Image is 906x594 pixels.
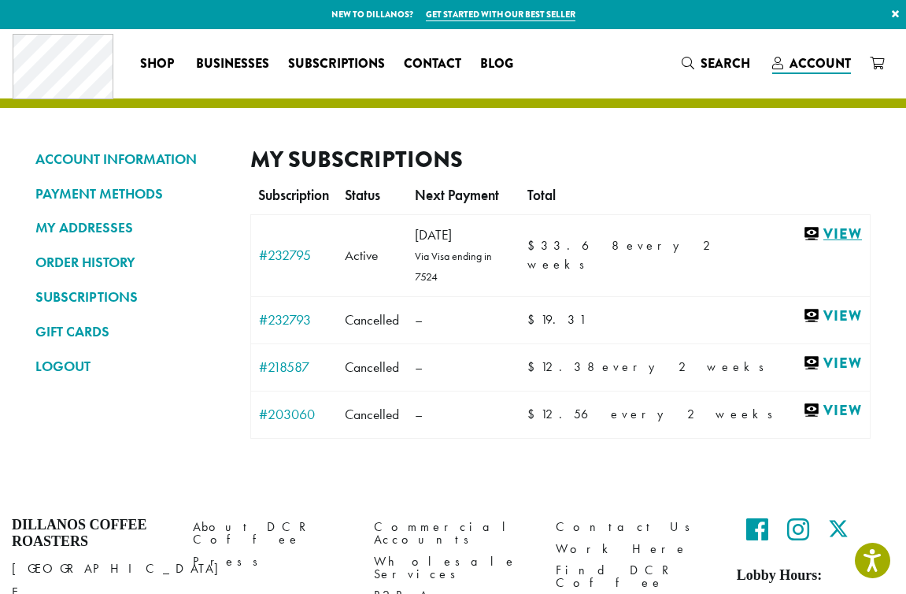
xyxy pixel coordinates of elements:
[35,214,227,241] a: MY ADDRESSES
[337,214,407,296] td: Active
[250,146,871,173] h2: My Subscriptions
[556,538,713,559] a: Work Here
[35,353,227,380] a: LOGOUT
[131,51,187,76] a: Shop
[35,180,227,207] a: PAYMENT METHODS
[527,406,541,422] span: $
[259,248,330,262] a: #232795
[288,54,385,74] span: Subscriptions
[35,318,227,345] a: GIFT CARDS
[337,391,407,438] td: Cancelled
[407,296,520,343] td: –
[12,517,169,551] h4: Dillanos Coffee Roasters
[193,551,350,572] a: Press
[426,8,575,21] a: Get started with our best seller
[527,187,556,204] span: Total
[35,284,227,310] a: SUBSCRIPTIONS
[407,391,520,438] td: –
[803,354,862,373] a: View
[803,401,862,421] a: View
[480,54,513,74] span: Blog
[374,517,531,551] a: Commercial Accounts
[527,237,627,254] span: 33.68
[520,343,795,391] td: every 2 weeks
[527,406,611,422] span: 12.56
[737,567,894,585] h5: Lobby Hours:
[520,214,795,296] td: every 2 weeks
[374,551,531,585] a: Wholesale Services
[35,146,227,173] a: ACCOUNT INFORMATION
[672,50,763,76] a: Search
[337,343,407,391] td: Cancelled
[415,187,499,204] span: Next Payment
[803,225,862,244] a: View
[35,146,227,455] nav: Account pages
[527,311,541,328] span: $
[556,517,713,538] a: Contact Us
[259,360,330,374] a: #218587
[407,343,520,391] td: –
[790,54,851,72] span: Account
[803,306,862,326] a: View
[193,517,350,551] a: About DCR Coffee
[196,54,269,74] span: Businesses
[527,237,541,254] span: $
[407,214,520,296] td: [DATE]
[345,187,380,204] span: Status
[140,54,174,74] span: Shop
[556,559,713,593] a: Find DCR Coffee
[701,54,750,72] span: Search
[520,391,795,438] td: every 2 weeks
[527,311,586,328] span: 19.31
[35,249,227,276] a: ORDER HISTORY
[415,249,492,284] small: Via Visa ending in 7524
[259,313,330,327] a: #232793
[404,54,461,74] span: Contact
[258,187,329,204] span: Subscription
[527,358,541,375] span: $
[337,296,407,343] td: Cancelled
[259,407,330,421] a: #203060
[527,358,602,375] span: 12.38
